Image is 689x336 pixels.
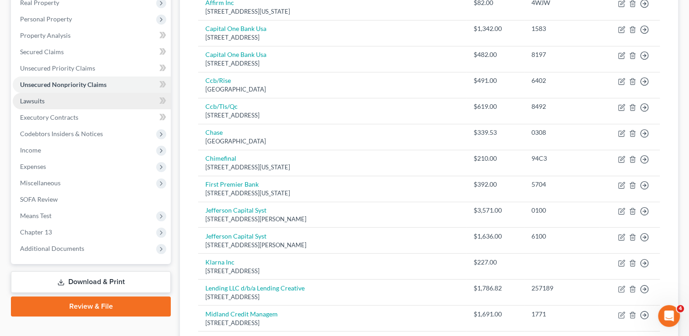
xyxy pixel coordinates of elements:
[20,97,45,105] span: Lawsuits
[677,305,684,312] span: 4
[20,228,52,236] span: Chapter 13
[474,232,517,241] div: $1,636.00
[205,7,459,16] div: [STREET_ADDRESS][US_STATE]
[474,258,517,267] div: $227.00
[205,163,459,172] div: [STREET_ADDRESS][US_STATE]
[13,27,171,44] a: Property Analysis
[205,258,235,266] a: Klarna Inc
[205,59,459,68] div: [STREET_ADDRESS]
[205,51,266,58] a: Capital One Bank Usa
[13,76,171,93] a: Unsecured Nonpriority Claims
[205,25,266,32] a: Capital One Bank Usa
[20,179,61,187] span: Miscellaneous
[531,76,592,85] div: 6402
[474,50,517,59] div: $482.00
[20,163,46,170] span: Expenses
[205,189,459,198] div: [STREET_ADDRESS][US_STATE]
[474,24,517,33] div: $1,342.00
[13,60,171,76] a: Unsecured Priority Claims
[531,102,592,111] div: 8492
[20,195,58,203] span: SOFA Review
[20,130,103,137] span: Codebtors Insiders & Notices
[205,33,459,42] div: [STREET_ADDRESS]
[20,15,72,23] span: Personal Property
[531,284,592,293] div: 257189
[474,180,517,189] div: $392.00
[20,146,41,154] span: Income
[531,50,592,59] div: 8197
[474,76,517,85] div: $491.00
[474,128,517,137] div: $339.53
[205,128,223,136] a: Chase
[20,48,64,56] span: Secured Claims
[13,109,171,126] a: Executory Contracts
[205,111,459,120] div: [STREET_ADDRESS]
[11,296,171,316] a: Review & File
[531,180,592,189] div: 5704
[20,31,71,39] span: Property Analysis
[658,305,680,327] iframe: Intercom live chat
[11,271,171,293] a: Download & Print
[474,206,517,215] div: $3,571.00
[20,64,95,72] span: Unsecured Priority Claims
[205,137,459,146] div: [GEOGRAPHIC_DATA]
[20,81,107,88] span: Unsecured Nonpriority Claims
[205,215,459,224] div: [STREET_ADDRESS][PERSON_NAME]
[20,212,51,219] span: Means Test
[531,154,592,163] div: 94C3
[474,310,517,319] div: $1,691.00
[205,76,231,84] a: Ccb/Rise
[205,154,236,162] a: Chimefinal
[205,284,305,292] a: Lending LLC d/b/a Lending Creative
[474,154,517,163] div: $210.00
[531,206,592,215] div: 0100
[205,180,259,188] a: First Premier Bank
[205,241,459,249] div: [STREET_ADDRESS][PERSON_NAME]
[205,319,459,327] div: [STREET_ADDRESS]
[20,113,78,121] span: Executory Contracts
[205,102,238,110] a: Ccb/Tls/Qc
[205,293,459,301] div: [STREET_ADDRESS]
[205,267,459,275] div: [STREET_ADDRESS]
[205,310,278,318] a: Midland Credit Managem
[474,102,517,111] div: $619.00
[531,128,592,137] div: 0308
[13,191,171,208] a: SOFA Review
[20,244,84,252] span: Additional Documents
[13,44,171,60] a: Secured Claims
[205,206,266,214] a: Jefferson Capital Syst
[205,232,266,240] a: Jefferson Capital Syst
[474,284,517,293] div: $1,786.82
[531,310,592,319] div: 1771
[531,232,592,241] div: 6100
[13,93,171,109] a: Lawsuits
[531,24,592,33] div: 1583
[205,85,459,94] div: [GEOGRAPHIC_DATA]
